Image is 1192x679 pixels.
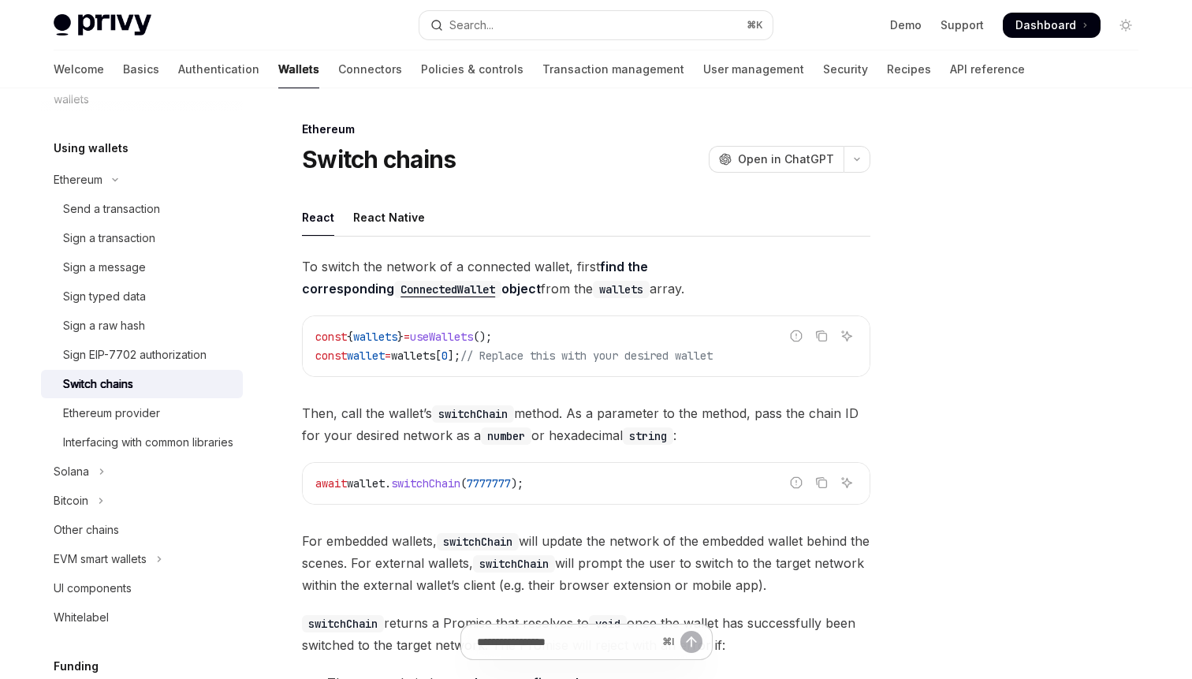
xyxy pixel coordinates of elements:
[347,476,385,491] span: wallet
[338,50,402,88] a: Connectors
[786,472,806,493] button: Report incorrect code
[1113,13,1138,38] button: Toggle dark mode
[302,256,870,300] span: To switch the network of a connected wallet, first from the array.
[41,574,243,603] a: UI components
[63,229,155,248] div: Sign a transaction
[302,145,456,173] h1: Switch chains
[41,312,243,340] a: Sign a raw hash
[41,545,243,573] button: Toggle EVM smart wallets section
[347,349,385,363] span: wallet
[391,476,460,491] span: switchChain
[41,282,243,311] a: Sign typed data
[41,166,243,194] button: Toggle Ethereum section
[41,603,243,632] a: Whitelabel
[41,195,243,223] a: Send a transaction
[41,341,243,369] a: Sign EIP-7702 authorization
[54,139,129,158] h5: Using wallets
[178,50,259,88] a: Authentication
[941,17,984,33] a: Support
[836,472,857,493] button: Ask AI
[836,326,857,346] button: Ask AI
[709,146,844,173] button: Open in ChatGPT
[353,330,397,344] span: wallets
[786,326,806,346] button: Report incorrect code
[315,476,347,491] span: await
[63,200,160,218] div: Send a transaction
[278,50,319,88] a: Wallets
[623,427,673,445] code: string
[680,631,702,653] button: Send message
[419,11,773,39] button: Open search
[54,520,119,539] div: Other chains
[589,615,627,632] code: void
[54,50,104,88] a: Welcome
[353,199,425,236] div: React Native
[302,402,870,446] span: Then, call the wallet’s method. As a parameter to the method, pass the chain ID for your desired ...
[41,370,243,398] a: Switch chains
[385,476,391,491] span: .
[747,19,763,32] span: ⌘ K
[473,555,555,573] code: switchChain
[460,476,467,491] span: (
[302,530,870,596] span: For embedded wallets, will update the network of the embedded wallet behind the scenes. For exter...
[123,50,159,88] a: Basics
[811,326,832,346] button: Copy the contents from the code block
[54,491,88,510] div: Bitcoin
[41,487,243,515] button: Toggle Bitcoin section
[460,349,713,363] span: // Replace this with your desired wallet
[302,615,384,632] code: switchChain
[437,533,519,550] code: switchChain
[511,476,523,491] span: );
[593,281,650,298] code: wallets
[473,330,492,344] span: ();
[421,50,523,88] a: Policies & controls
[54,608,109,627] div: Whitelabel
[302,199,334,236] div: React
[347,330,353,344] span: {
[54,579,132,598] div: UI components
[481,427,531,445] code: number
[315,349,347,363] span: const
[950,50,1025,88] a: API reference
[54,462,89,481] div: Solana
[890,17,922,33] a: Demo
[41,253,243,282] a: Sign a message
[887,50,931,88] a: Recipes
[41,224,243,252] a: Sign a transaction
[811,472,832,493] button: Copy the contents from the code block
[54,657,99,676] h5: Funding
[63,345,207,364] div: Sign EIP-7702 authorization
[1015,17,1076,33] span: Dashboard
[410,330,473,344] span: useWallets
[41,516,243,544] a: Other chains
[63,258,146,277] div: Sign a message
[441,349,448,363] span: 0
[432,405,514,423] code: switchChain
[467,476,511,491] span: 7777777
[394,281,501,298] code: ConnectedWallet
[397,330,404,344] span: }
[302,612,870,656] span: returns a Promise that resolves to once the wallet has successfully been switched to the target n...
[477,625,656,659] input: Ask a question...
[738,151,834,167] span: Open in ChatGPT
[435,349,441,363] span: [
[302,121,870,137] div: Ethereum
[63,375,133,394] div: Switch chains
[41,457,243,486] button: Toggle Solana section
[542,50,684,88] a: Transaction management
[54,550,147,569] div: EVM smart wallets
[449,16,494,35] div: Search...
[391,349,435,363] span: wallets
[823,50,868,88] a: Security
[1003,13,1101,38] a: Dashboard
[302,259,648,297] a: find the correspondingConnectedWalletobject
[63,433,233,452] div: Interfacing with common libraries
[448,349,460,363] span: ];
[63,404,160,423] div: Ethereum provider
[404,330,410,344] span: =
[54,170,102,189] div: Ethereum
[41,428,243,457] a: Interfacing with common libraries
[63,316,145,335] div: Sign a raw hash
[54,14,151,36] img: light logo
[41,399,243,427] a: Ethereum provider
